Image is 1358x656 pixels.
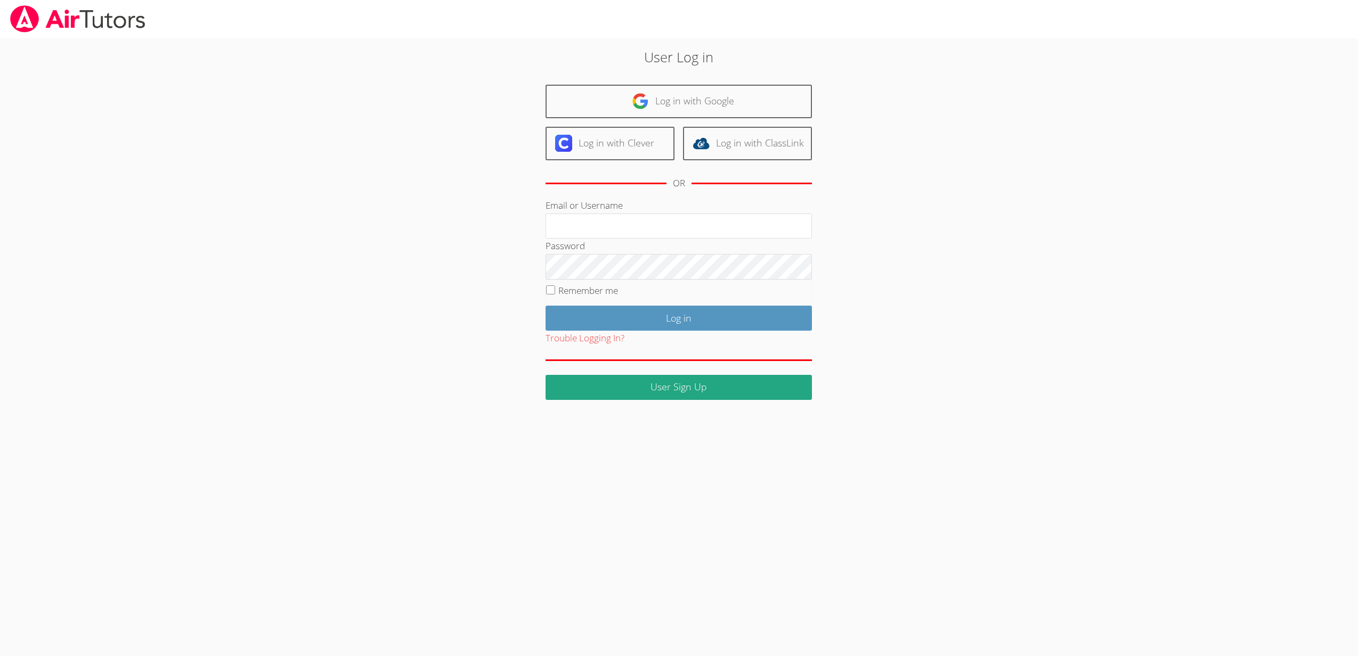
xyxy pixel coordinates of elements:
label: Password [546,240,585,252]
img: google-logo-50288ca7cdecda66e5e0955fdab243c47b7ad437acaf1139b6f446037453330a.svg [632,93,649,110]
a: Log in with ClassLink [683,127,812,160]
a: Log in with Google [546,85,812,118]
label: Remember me [558,284,618,297]
h2: User Log in [312,47,1045,67]
img: airtutors_banner-c4298cdbf04f3fff15de1276eac7730deb9818008684d7c2e4769d2f7ddbe033.png [9,5,147,32]
img: clever-logo-6eab21bc6e7a338710f1a6ff85c0baf02591cd810cc4098c63d3a4b26e2feb20.svg [555,135,572,152]
img: classlink-logo-d6bb404cc1216ec64c9a2012d9dc4662098be43eaf13dc465df04b49fa7ab582.svg [693,135,710,152]
div: OR [673,176,685,191]
button: Trouble Logging In? [546,331,624,346]
label: Email or Username [546,199,623,211]
a: Log in with Clever [546,127,674,160]
a: User Sign Up [546,375,812,400]
input: Log in [546,306,812,331]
